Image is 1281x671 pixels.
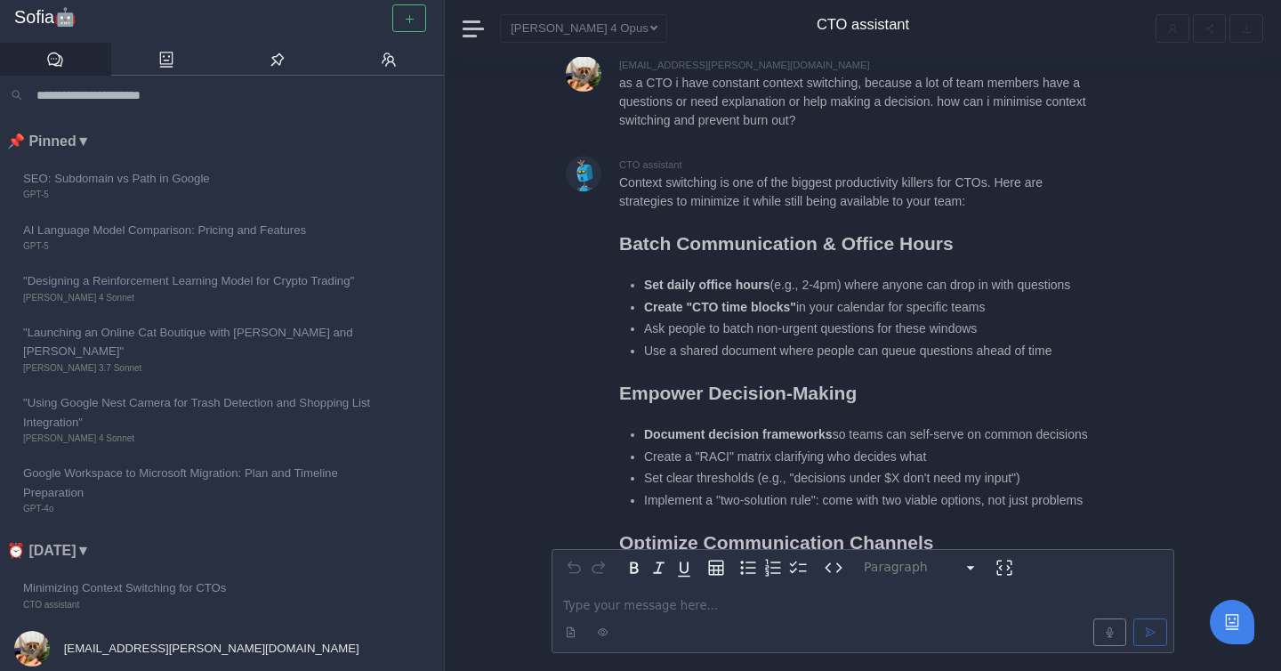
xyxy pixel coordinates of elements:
div: [EMAIL_ADDRESS][PERSON_NAME][DOMAIN_NAME] [619,56,1174,74]
button: Bold [622,555,647,580]
input: Search conversations [29,83,433,108]
span: [EMAIL_ADDRESS][PERSON_NAME][DOMAIN_NAME] [60,642,359,655]
button: Bulleted list [736,555,761,580]
strong: Empower Decision-Making [619,383,857,403]
span: [PERSON_NAME] 3.7 Sonnet [23,361,381,376]
span: GPT-4o [23,502,381,516]
span: "Designing a Reinforcement Learning Model for Crypto Trading" [23,271,381,290]
button: Italic [647,555,672,580]
span: CTO assistant [23,598,381,612]
strong: Document decision frameworks [644,427,833,441]
li: Set clear thresholds (e.g., "decisions under $X don't need my input") [644,469,1091,488]
strong: Optimize Communication Channels [619,532,934,553]
button: Block type [857,555,985,580]
li: ⏰ [DATE] ▼ [7,539,444,562]
button: Numbered list [761,555,786,580]
h4: CTO assistant [817,16,909,34]
li: in your calendar for specific teams [644,298,1091,317]
span: SEO: Subdomain vs Path in Google [23,169,381,188]
strong: Batch Communication & Office Hours [619,233,954,254]
strong: Create "CTO time blocks" [644,300,796,314]
div: toggle group [736,555,810,580]
p: Context switching is one of the biggest productivity killers for CTOs. Here are strategies to min... [619,174,1091,211]
li: (e.g., 2-4pm) where anyone can drop in with questions [644,276,1091,295]
span: Minimizing Context Switching for CTOs [23,578,381,597]
div: editable markdown [552,586,1173,652]
button: Inline code format [821,555,846,580]
a: Sofia🤖 [14,7,430,28]
span: "Using Google Nest Camera for Trash Detection and Shopping List Integration" [23,393,381,432]
span: GPT-5 [23,188,381,202]
span: [PERSON_NAME] 4 Sonnet [23,291,381,305]
span: "Launching an Online Cat Boutique with [PERSON_NAME] and [PERSON_NAME]" [23,323,381,361]
li: Ask people to batch non-urgent questions for these windows [644,319,1091,338]
li: so teams can self-serve on common decisions [644,425,1091,444]
button: Check list [786,555,810,580]
li: Use a shared document where people can queue questions ahead of time [644,342,1091,360]
li: Implement a "two-solution rule": come with two viable options, not just problems [644,491,1091,510]
span: GPT-5 [23,239,381,254]
li: 📌 Pinned ▼ [7,130,444,153]
p: as a CTO i have constant context switching, because a lot of team members have a questions or nee... [619,74,1091,130]
li: Create a "RACI" matrix clarifying who decides what [644,448,1091,466]
span: AI Language Model Comparison: Pricing and Features [23,221,381,239]
span: [PERSON_NAME] 4 Sonnet [23,432,381,446]
div: CTO assistant [619,156,1174,174]
strong: Set daily office hours [644,278,770,292]
button: Underline [672,555,697,580]
span: Google Workspace to Microsoft Migration: Plan and Timeline Preparation [23,464,381,502]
